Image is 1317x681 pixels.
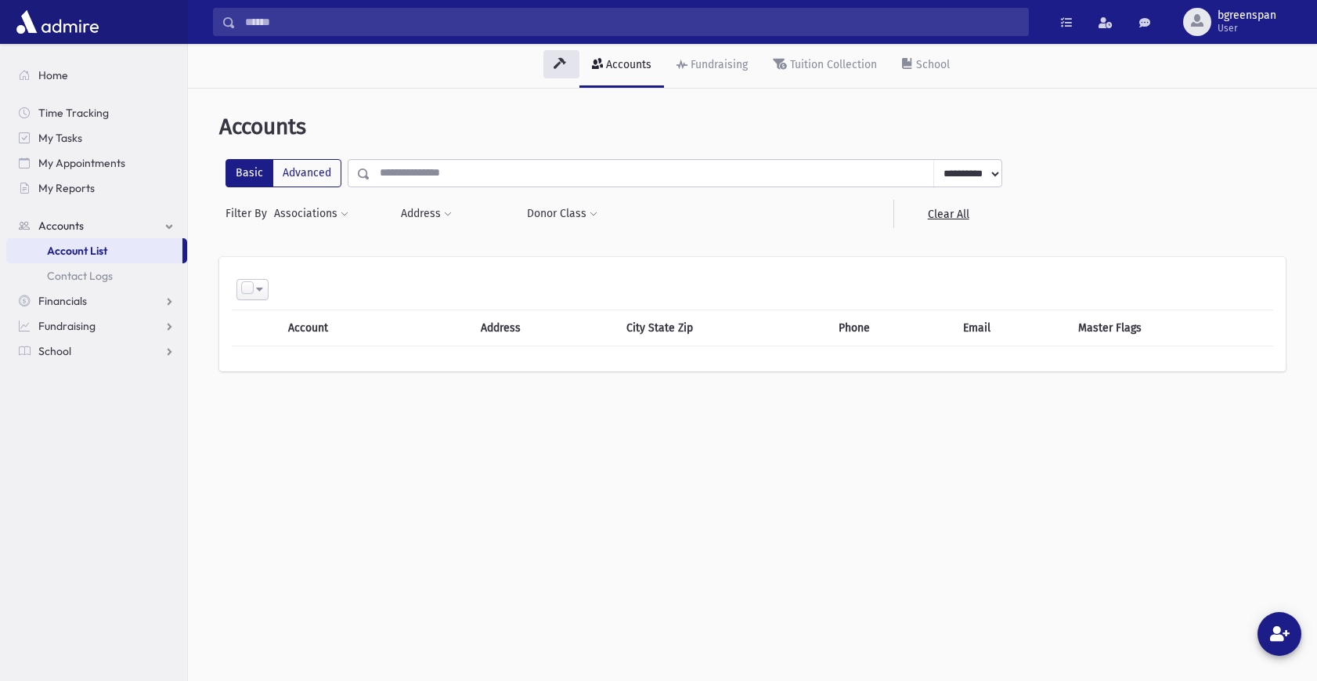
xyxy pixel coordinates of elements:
label: Basic [226,159,273,187]
a: Accounts [6,213,187,238]
div: School [913,58,950,71]
span: User [1218,22,1276,34]
a: Clear All [893,200,1002,228]
span: Contact Logs [47,269,113,283]
span: Accounts [38,219,84,233]
input: Search [236,8,1028,36]
a: Home [6,63,187,88]
span: bgreenspan [1218,9,1276,22]
th: Address [471,310,617,346]
button: Associations [273,200,349,228]
a: Tuition Collection [760,44,889,88]
div: Accounts [603,58,651,71]
a: My Tasks [6,125,187,150]
th: Email [954,310,1069,346]
th: Account [279,310,424,346]
div: Fundraising [687,58,748,71]
span: Accounts [219,114,306,139]
span: My Reports [38,181,95,195]
img: AdmirePro [13,6,103,38]
th: Phone [829,310,954,346]
div: FilterModes [226,159,341,187]
span: Financials [38,294,87,308]
a: Fundraising [6,313,187,339]
a: School [889,44,962,88]
a: Contact Logs [6,263,187,288]
th: Master Flags [1069,310,1273,346]
a: My Reports [6,176,187,201]
a: School [6,339,187,364]
a: My Appointments [6,150,187,176]
button: Donor Class [526,200,598,228]
a: Financials [6,288,187,313]
a: Time Tracking [6,100,187,125]
a: Account List [6,238,182,263]
span: My Tasks [38,131,82,145]
div: Tuition Collection [787,58,877,71]
label: Advanced [272,159,341,187]
a: Accounts [579,44,664,88]
span: My Appointments [38,156,125,170]
span: School [38,344,71,358]
span: Fundraising [38,319,96,333]
span: Home [38,68,68,82]
span: Time Tracking [38,106,109,120]
button: Address [400,200,453,228]
span: Filter By [226,205,273,222]
span: Account List [47,244,107,258]
th: City State Zip [617,310,829,346]
a: Fundraising [664,44,760,88]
